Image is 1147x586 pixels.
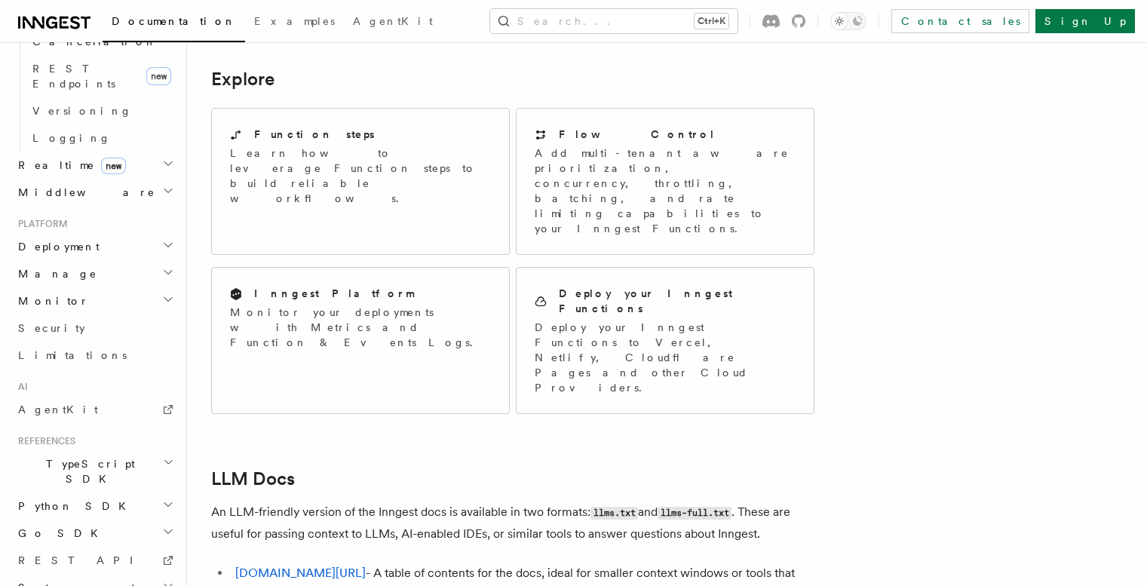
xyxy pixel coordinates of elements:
[12,435,75,447] span: References
[12,152,177,179] button: Realtimenew
[12,547,177,574] a: REST API
[26,97,177,124] a: Versioning
[516,108,814,255] a: Flow ControlAdd multi-tenant aware prioritization, concurrency, throttling, batching, and rate li...
[211,108,510,255] a: Function stepsLearn how to leverage Function steps to build reliable workflows.
[535,146,796,236] p: Add multi-tenant aware prioritization, concurrency, throttling, batching, and rate limiting capab...
[12,381,28,393] span: AI
[230,305,491,350] p: Monitor your deployments with Metrics and Function & Events Logs.
[12,314,177,342] a: Security
[146,67,171,85] span: new
[830,12,866,30] button: Toggle dark mode
[32,105,132,117] span: Versioning
[12,158,126,173] span: Realtime
[344,5,442,41] a: AgentKit
[12,456,163,486] span: TypeScript SDK
[230,146,491,206] p: Learn how to leverage Function steps to build reliable workflows.
[12,185,155,200] span: Middleware
[658,507,731,520] code: llms-full.txt
[254,15,335,27] span: Examples
[32,132,111,144] span: Logging
[516,267,814,414] a: Deploy your Inngest FunctionsDeploy your Inngest Functions to Vercel, Netlify, Cloudflare Pages a...
[1035,9,1135,33] a: Sign Up
[235,566,366,580] a: [DOMAIN_NAME][URL]
[18,349,127,361] span: Limitations
[32,63,115,90] span: REST Endpoints
[535,320,796,395] p: Deploy your Inngest Functions to Vercel, Netlify, Cloudflare Pages and other Cloud Providers.
[18,554,146,566] span: REST API
[254,286,414,301] h2: Inngest Platform
[12,450,177,492] button: TypeScript SDK
[211,468,295,489] a: LLM Docs
[101,158,126,174] span: new
[12,499,135,514] span: Python SDK
[12,266,97,281] span: Manage
[254,127,375,142] h2: Function steps
[26,124,177,152] a: Logging
[12,218,68,230] span: Platform
[12,396,177,423] a: AgentKit
[490,9,738,33] button: Search...Ctrl+K
[12,287,177,314] button: Monitor
[26,55,177,97] a: REST Endpointsnew
[12,293,89,308] span: Monitor
[103,5,245,42] a: Documentation
[12,260,177,287] button: Manage
[12,492,177,520] button: Python SDK
[12,342,177,369] a: Limitations
[12,520,177,547] button: Go SDK
[12,239,100,254] span: Deployment
[211,69,274,90] a: Explore
[353,15,433,27] span: AgentKit
[559,127,716,142] h2: Flow Control
[12,179,177,206] button: Middleware
[559,286,796,316] h2: Deploy your Inngest Functions
[112,15,236,27] span: Documentation
[590,507,638,520] code: llms.txt
[18,403,98,416] span: AgentKit
[18,322,85,334] span: Security
[12,526,107,541] span: Go SDK
[211,502,814,545] p: An LLM-friendly version of the Inngest docs is available in two formats: and . These are useful f...
[245,5,344,41] a: Examples
[12,233,177,260] button: Deployment
[211,267,510,414] a: Inngest PlatformMonitor your deployments with Metrics and Function & Events Logs.
[891,9,1029,33] a: Contact sales
[695,14,728,29] kbd: Ctrl+K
